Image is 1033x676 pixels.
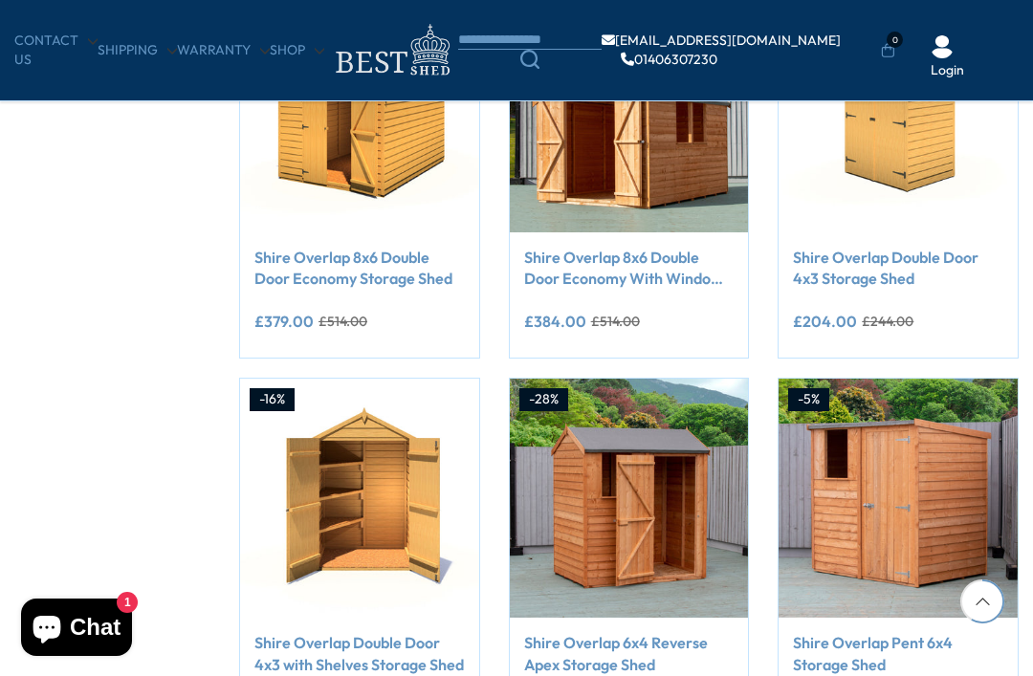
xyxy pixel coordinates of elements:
a: CONTACT US [14,32,98,69]
div: -28% [519,388,568,411]
img: User Icon [931,35,954,58]
a: Shire Overlap 8x6 Double Door Economy With Window Storage Shed [524,247,735,290]
a: Search [458,50,602,69]
del: £244.00 [862,315,913,328]
span: 0 [887,32,903,48]
a: Shop [270,41,324,60]
a: 01406307230 [621,53,717,66]
a: Shire Overlap 8x6 Double Door Economy Storage Shed [254,247,465,290]
a: 0 [881,41,895,60]
a: Warranty [177,41,270,60]
inbox-online-store-chat: Shopify online store chat [15,599,138,661]
img: Shire Overlap Double Door 4x3 with Shelves Storage Shed - Best Shed [240,379,479,618]
div: -5% [788,388,829,411]
img: Shire Overlap 6x4 Reverse Apex Storage Shed - Best Shed [510,379,749,618]
a: Shire Overlap 6x4 Reverse Apex Storage Shed [524,632,735,675]
a: Shire Overlap Double Door 4x3 with Shelves Storage Shed [254,632,465,675]
del: £514.00 [319,315,367,328]
ins: £384.00 [524,314,586,329]
a: [EMAIL_ADDRESS][DOMAIN_NAME] [602,33,841,47]
a: Shire Overlap Double Door 4x3 Storage Shed [793,247,1003,290]
a: Shire Overlap Pent 6x4 Storage Shed [793,632,1003,675]
div: -16% [250,388,295,411]
del: £514.00 [591,315,640,328]
a: Shipping [98,41,177,60]
ins: £379.00 [254,314,314,329]
ins: £204.00 [793,314,857,329]
img: logo [324,19,458,81]
img: Shire Overlap Pent 6x4 Storage Shed - Best Shed [779,379,1018,618]
a: Login [931,61,964,80]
